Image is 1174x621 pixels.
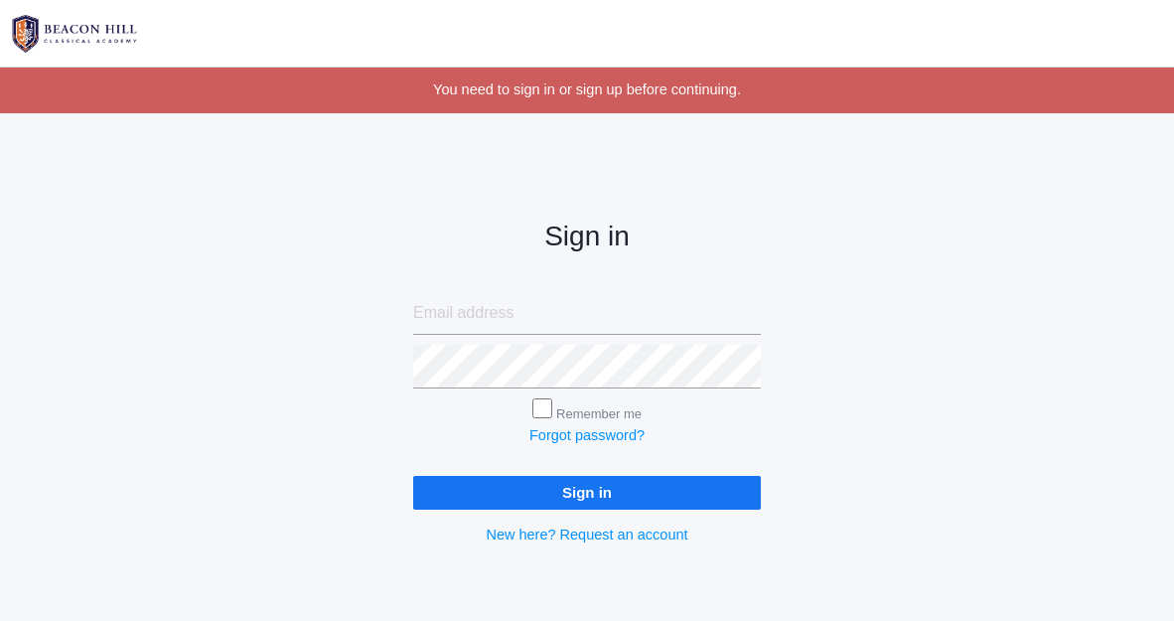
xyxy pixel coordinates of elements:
input: Sign in [413,476,761,509]
input: Email address [413,292,761,336]
label: Remember me [556,406,642,421]
a: Forgot password? [529,427,645,443]
a: New here? Request an account [486,527,687,543]
h2: Sign in [413,222,761,252]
